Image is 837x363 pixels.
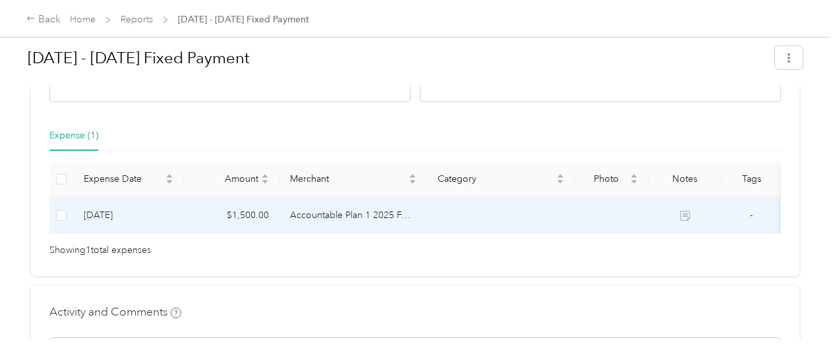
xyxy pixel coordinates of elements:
th: Tags [722,161,781,198]
h4: Activity and Comments [49,304,181,320]
div: Expense (1) [49,128,98,143]
span: caret-down [630,178,638,186]
th: Expense Date [73,161,184,198]
h1: Aug 1 - 31, 2025 Fixed Payment [28,42,766,74]
span: - [750,209,753,221]
th: Merchant [279,161,427,198]
span: Category [438,173,554,184]
div: Tags [732,173,770,184]
iframe: Everlance-gr Chat Button Frame [763,289,837,363]
span: Expense Date [84,173,163,184]
span: Photo [585,173,627,184]
span: caret-up [165,172,173,180]
span: caret-down [409,178,417,186]
th: Photo [575,161,649,198]
span: caret-up [630,172,638,180]
span: Amount [194,173,258,184]
td: Accountable Plan 1 2025 FAVR program [279,198,427,234]
span: caret-up [556,172,564,180]
th: Notes [649,161,722,198]
span: Merchant [290,173,406,184]
a: Reports [121,14,153,25]
td: - [722,198,781,234]
th: Category [427,161,575,198]
a: Home [70,14,96,25]
span: caret-up [409,172,417,180]
div: Back [26,12,61,28]
span: caret-down [556,178,564,186]
span: Showing 1 total expenses [49,243,151,258]
td: 9-1-2025 [73,198,184,234]
td: $1,500.00 [184,198,279,234]
span: caret-up [261,172,269,180]
span: caret-down [165,178,173,186]
span: [DATE] - [DATE] Fixed Payment [178,13,309,26]
th: Amount [184,161,279,198]
span: caret-down [261,178,269,186]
